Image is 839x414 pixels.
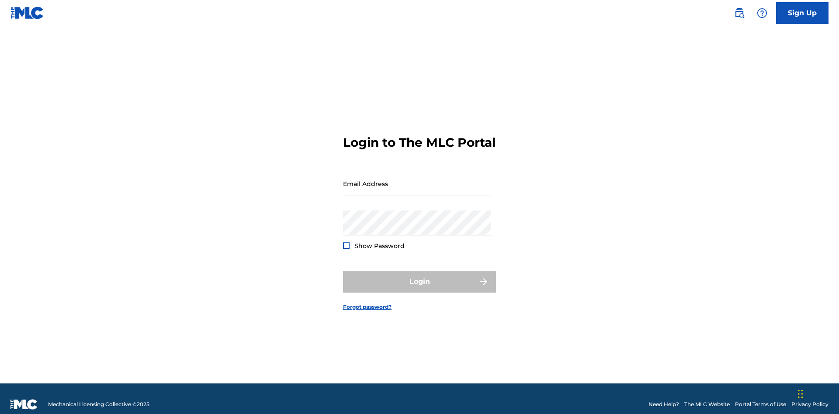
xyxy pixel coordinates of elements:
[684,400,730,408] a: The MLC Website
[791,400,829,408] a: Privacy Policy
[648,400,679,408] a: Need Help?
[48,400,149,408] span: Mechanical Licensing Collective © 2025
[731,4,748,22] a: Public Search
[734,8,745,18] img: search
[795,372,839,414] iframe: Chat Widget
[798,381,803,407] div: Drag
[757,8,767,18] img: help
[10,7,44,19] img: MLC Logo
[753,4,771,22] div: Help
[343,135,496,150] h3: Login to The MLC Portal
[776,2,829,24] a: Sign Up
[354,242,405,250] span: Show Password
[735,400,786,408] a: Portal Terms of Use
[343,303,392,311] a: Forgot password?
[10,399,38,410] img: logo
